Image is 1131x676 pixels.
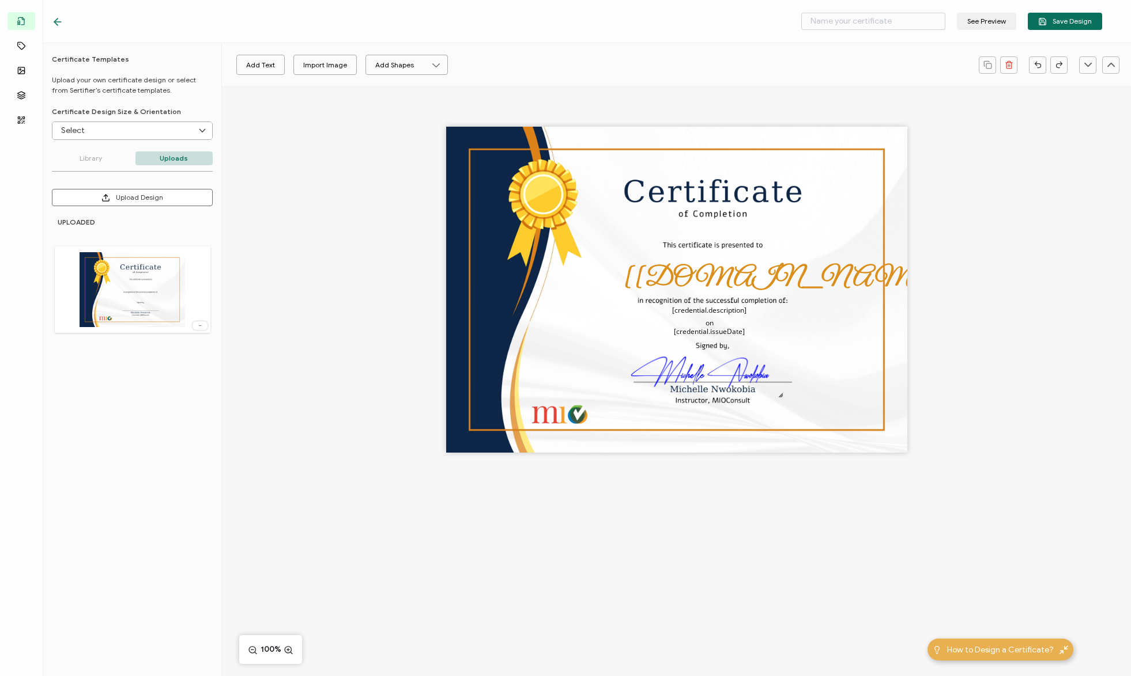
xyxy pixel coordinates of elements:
h6: UPLOADED [58,218,210,226]
span: Save Design [1038,17,1092,26]
pre: on [706,318,714,328]
button: See Preview [957,13,1016,30]
p: Upload your own certificate design or select from Sertifier’s certificate templates. [52,75,213,96]
button: Upload Design [52,189,213,206]
h6: Certificate Templates [52,55,213,63]
p: Library [52,151,130,165]
img: f04ab861-1033-48d1-8831-15e99dbf0c43.jpg [80,252,186,327]
p: Uploads [135,151,213,165]
img: 101c0a42-8220-4a11-aa51-4425d187d50d.png [614,344,786,400]
iframe: Chat Widget [1073,621,1131,676]
pre: [[DOMAIN_NAME]] [624,263,955,295]
button: Add Shapes [365,55,448,75]
span: 100% [261,644,281,655]
div: Import Image [303,55,347,75]
pre: [credential.issueDate] [674,326,745,336]
input: Name your certificate [801,13,945,30]
pre: [credential.description] [672,305,747,315]
img: minimize-icon.svg [1060,645,1068,654]
p: Certificate Design Size & Orientation [52,107,213,116]
button: Add Text [236,55,285,75]
button: Save Design [1028,13,1102,30]
span: How to Design a Certificate? [947,644,1054,656]
input: Select [52,122,212,139]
